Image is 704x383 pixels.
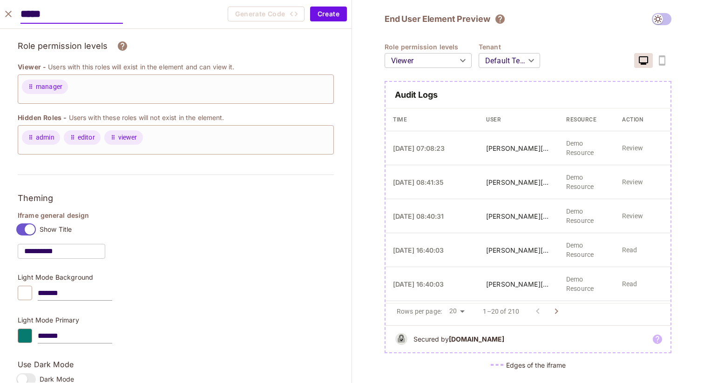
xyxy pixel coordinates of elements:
[36,82,62,92] span: manager
[18,274,334,281] p: Light Mode Background
[615,131,670,165] td: Review
[479,108,559,131] th: User
[118,133,137,142] span: viewer
[18,62,46,72] span: Viewer -
[413,335,504,343] h5: Secured by
[385,13,490,25] h2: End User Element Preview
[446,304,468,318] div: 20
[615,233,670,267] td: Read
[117,40,128,52] svg: Assign roles to different permission levels and grant users the correct rights over each element....
[547,302,566,321] button: Go to next page
[486,144,551,153] p: [PERSON_NAME][EMAIL_ADDRESS][DOMAIN_NAME]
[393,144,471,153] h4: [DATE] 07:08:23
[18,359,334,370] p: Use Dark Mode
[393,212,471,221] h4: [DATE] 08:40:31
[483,307,519,316] p: 1–20 of 210
[395,89,661,101] h2: Audit Logs
[479,42,547,51] h4: Tenant
[393,280,471,289] h4: [DATE] 16:40:03
[653,53,671,68] span: coming soon
[18,211,334,220] h4: Iframe general design
[506,361,566,370] h5: Edges of the iframe
[486,280,551,289] p: [PERSON_NAME][EMAIL_ADDRESS][DOMAIN_NAME]
[48,62,234,71] p: Users with this roles will exist in the element and can view it.
[40,225,72,234] span: Show Title
[559,199,615,233] td: Demo Resource
[486,246,551,255] p: [PERSON_NAME][EMAIL_ADDRESS][DOMAIN_NAME]
[397,307,442,316] p: Rows per page:
[615,199,670,233] td: Review
[393,246,471,255] h4: [DATE] 16:40:03
[479,47,540,74] div: Default Tenant
[18,191,334,205] h3: Theming
[18,39,108,53] h3: Role permission levels
[559,108,615,131] th: resource
[69,113,224,122] p: Users with these roles will not exist in the element.
[559,165,615,199] td: Demo Resource
[385,47,472,74] div: Viewer
[615,267,670,301] td: Read
[310,7,347,21] button: Create
[386,108,479,131] th: Time
[559,301,615,326] td: Apple
[228,7,305,21] span: Create the element to generate code
[486,212,551,221] p: [PERSON_NAME][EMAIL_ADDRESS][DOMAIN_NAME]
[228,7,305,21] button: Generate Code
[393,330,410,348] img: b&w logo
[18,316,334,324] p: Light Mode Primary
[449,335,504,343] b: [DOMAIN_NAME]
[78,133,95,142] span: editor
[36,133,54,142] span: admin
[18,113,67,122] span: Hidden Roles -
[559,267,615,301] td: Demo Resource
[486,178,551,187] p: [PERSON_NAME][EMAIL_ADDRESS][DOMAIN_NAME]
[559,131,615,165] td: Demo Resource
[559,233,615,267] td: Demo Resource
[615,165,670,199] td: Review
[385,42,479,51] h4: Role permission levels
[494,13,506,25] svg: The element will only show tenant specific content. No user information will be visible across te...
[393,178,471,187] h4: [DATE] 08:41:35
[615,108,670,131] th: action
[615,301,670,326] td: Read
